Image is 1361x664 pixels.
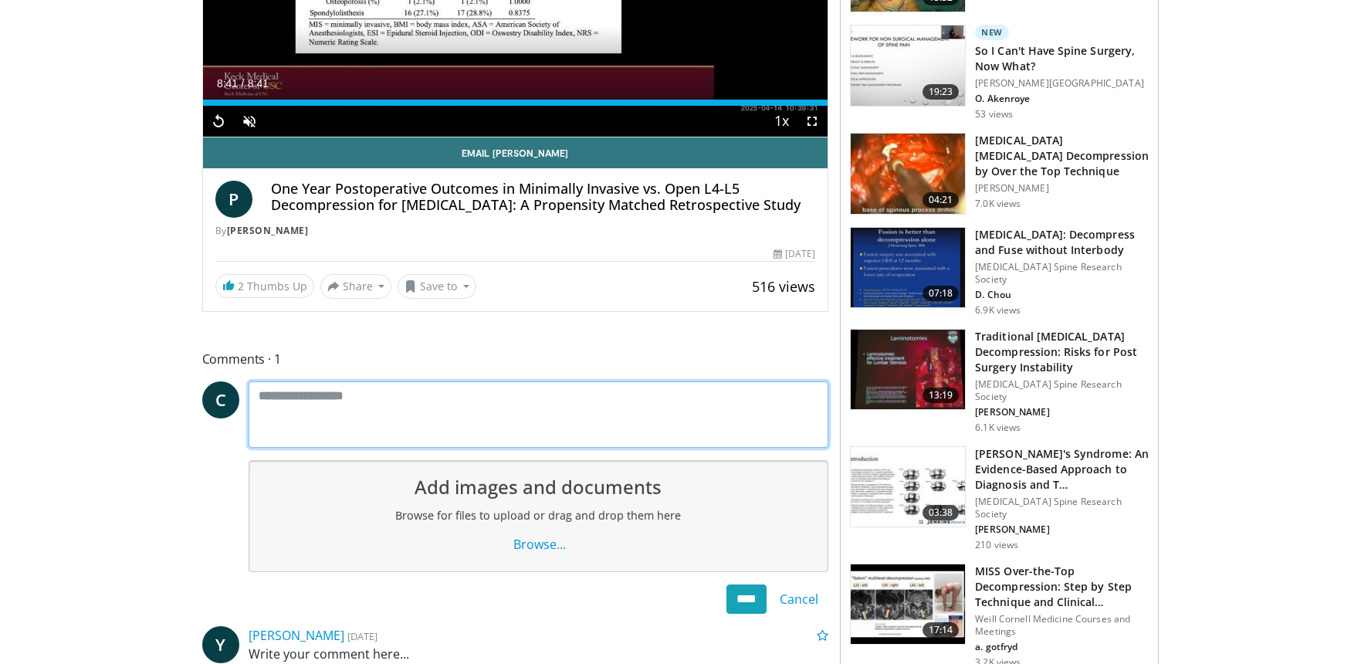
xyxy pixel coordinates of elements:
[774,247,815,261] div: [DATE]
[975,77,1149,90] p: [PERSON_NAME][GEOGRAPHIC_DATA]
[851,25,965,106] img: c4373fc0-6c06-41b5-9b74-66e3a29521fb.150x105_q85_crop-smart_upscale.jpg
[262,473,816,501] h1: Add images and documents
[203,106,234,137] button: Replay
[851,134,965,214] img: 5bc800f5-1105-408a-bbac-d346e50c89d5.150x105_q85_crop-smart_upscale.jpg
[851,228,965,308] img: 97801bed-5de1-4037-bed6-2d7170b090cf.150x105_q85_crop-smart_upscale.jpg
[202,349,829,369] span: Comments 1
[975,25,1009,40] p: New
[923,192,960,208] span: 04:21
[850,133,1149,215] a: 04:21 [MEDICAL_DATA] [MEDICAL_DATA] Decompression by Over the Top Technique [PERSON_NAME] 7.0K views
[227,224,309,237] a: [PERSON_NAME]
[248,77,269,90] span: 8:41
[975,133,1149,179] h3: [MEDICAL_DATA] [MEDICAL_DATA] Decompression by Over the Top Technique
[975,227,1149,258] h3: [MEDICAL_DATA]: Decompress and Fuse without Interbody
[320,274,392,299] button: Share
[215,274,314,298] a: 2 Thumbs Up
[975,641,1149,653] p: a. gotfryd
[975,496,1149,520] p: [MEDICAL_DATA] Spine Research Society
[975,198,1021,210] p: 7.0K views
[975,289,1149,301] p: D. Chou
[923,388,960,403] span: 13:19
[500,530,576,559] a: Browse...
[850,227,1149,317] a: 07:18 [MEDICAL_DATA]: Decompress and Fuse without Interbody [MEDICAL_DATA] Spine Research Society...
[975,261,1149,286] p: [MEDICAL_DATA] Spine Research Society
[851,330,965,410] img: 5e876a87-51da-405d-9c40-1020f1f086d6.150x105_q85_crop-smart_upscale.jpg
[203,100,828,106] div: Progress Bar
[398,274,476,299] button: Save to
[975,613,1149,638] p: Weill Cornell Medicine Courses and Meetings
[217,77,238,90] span: 8:41
[923,286,960,301] span: 07:18
[975,329,1149,375] h3: Traditional [MEDICAL_DATA] Decompression: Risks for Post Surgery Instability
[202,381,239,418] a: C
[242,77,245,90] span: /
[975,182,1149,195] p: [PERSON_NAME]
[850,329,1149,434] a: 13:19 Traditional [MEDICAL_DATA] Decompression: Risks for Post Surgery Instability [MEDICAL_DATA]...
[975,378,1149,403] p: [MEDICAL_DATA] Spine Research Society
[766,106,797,137] button: Playback Rate
[851,447,965,527] img: 5244051d-1ec2-4090-8166-32c3f4d9108f.150x105_q85_crop-smart_upscale.jpg
[249,627,344,644] a: [PERSON_NAME]
[752,277,815,296] span: 516 views
[797,106,828,137] button: Fullscreen
[203,137,828,168] a: Email [PERSON_NAME]
[975,304,1021,317] p: 6.9K views
[770,584,828,614] a: Cancel
[975,406,1149,418] p: [PERSON_NAME]
[975,422,1021,434] p: 6.1K views
[923,622,960,638] span: 17:14
[238,279,244,293] span: 2
[215,181,252,218] a: P
[249,645,829,663] p: Write your comment here...
[923,84,960,100] span: 19:23
[271,181,816,214] h4: One Year Postoperative Outcomes in Minimally Invasive vs. Open L4-L5 Decompression for [MEDICAL_D...
[975,446,1149,493] h3: [PERSON_NAME]'s Syndrome: An Evidence-Based Approach to Diagnosis and T…
[923,505,960,520] span: 03:38
[975,539,1018,551] p: 210 views
[975,93,1149,105] p: O. Akenroye
[975,523,1149,536] p: [PERSON_NAME]
[850,25,1149,120] a: 19:23 New So I Can't Have Spine Surgery, Now What? [PERSON_NAME][GEOGRAPHIC_DATA] O. Akenroye 53 ...
[975,564,1149,610] h3: MISS Over-the-Top Decompression: Step by Step Technique and Clinical…
[262,507,816,524] h2: Browse for files to upload or drag and drop them here
[234,106,265,137] button: Unmute
[975,43,1149,74] h3: So I Can't Have Spine Surgery, Now What?
[850,446,1149,551] a: 03:38 [PERSON_NAME]'s Syndrome: An Evidence-Based Approach to Diagnosis and T… [MEDICAL_DATA] Spi...
[347,629,377,643] small: [DATE]
[851,564,965,645] img: 8bbb5a92-0805-470d-8909-c99d56b1b368.150x105_q85_crop-smart_upscale.jpg
[202,626,239,663] a: Y
[975,108,1013,120] p: 53 views
[215,224,816,238] div: By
